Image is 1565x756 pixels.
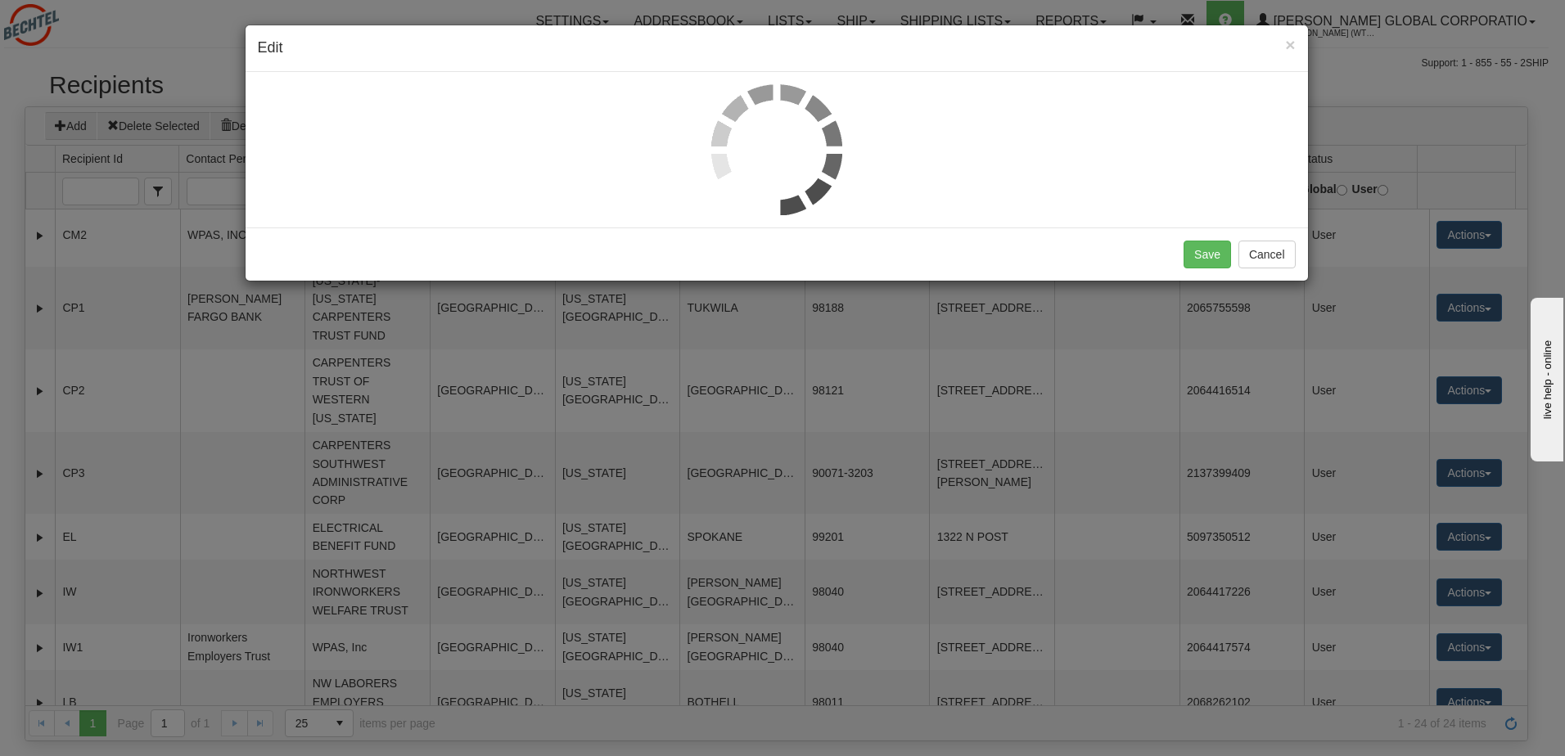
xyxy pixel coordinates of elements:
div: live help - online [12,14,151,26]
h4: Edit [258,38,1296,59]
button: Close [1285,36,1295,53]
button: Cancel [1238,241,1296,268]
iframe: chat widget [1527,295,1563,461]
button: Save [1184,241,1231,268]
img: loader.gif [711,84,842,215]
span: × [1285,35,1295,54]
